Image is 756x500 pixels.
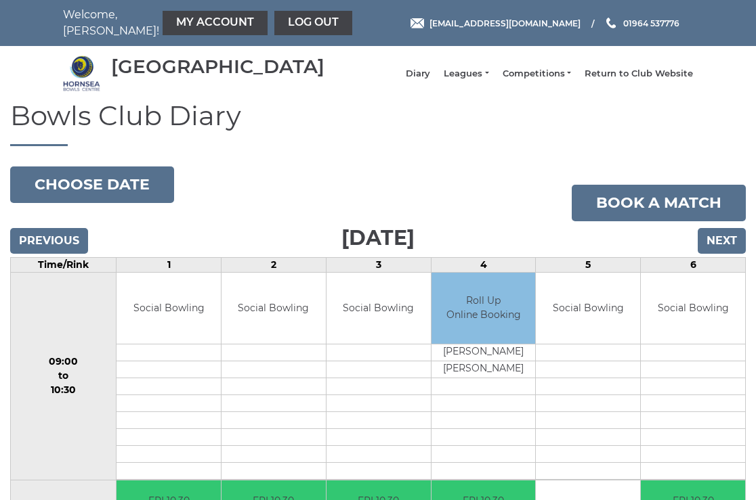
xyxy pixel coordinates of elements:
[63,55,100,92] img: Hornsea Bowls Centre
[117,258,222,273] td: 1
[411,18,424,28] img: Email
[604,17,679,30] a: Phone us 01964 537776
[641,258,746,273] td: 6
[444,68,488,80] a: Leagues
[429,18,581,28] span: [EMAIL_ADDRESS][DOMAIN_NAME]
[11,273,117,480] td: 09:00 to 10:30
[117,273,221,344] td: Social Bowling
[11,258,117,273] td: Time/Rink
[585,68,693,80] a: Return to Club Website
[222,273,326,344] td: Social Bowling
[572,185,746,221] a: Book a match
[10,101,746,146] h1: Bowls Club Diary
[406,68,430,80] a: Diary
[623,18,679,28] span: 01964 537776
[432,273,536,344] td: Roll Up Online Booking
[111,56,324,77] div: [GEOGRAPHIC_DATA]
[431,258,536,273] td: 4
[536,258,641,273] td: 5
[326,258,431,273] td: 3
[327,273,431,344] td: Social Bowling
[411,17,581,30] a: Email [EMAIL_ADDRESS][DOMAIN_NAME]
[641,273,745,344] td: Social Bowling
[222,258,327,273] td: 2
[606,18,616,28] img: Phone us
[10,166,174,203] button: Choose date
[432,344,536,361] td: [PERSON_NAME]
[536,273,640,344] td: Social Bowling
[63,7,314,39] nav: Welcome, [PERSON_NAME]!
[698,228,746,254] input: Next
[503,68,571,80] a: Competitions
[432,361,536,378] td: [PERSON_NAME]
[274,11,352,35] a: Log out
[10,228,88,254] input: Previous
[163,11,268,35] a: My Account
